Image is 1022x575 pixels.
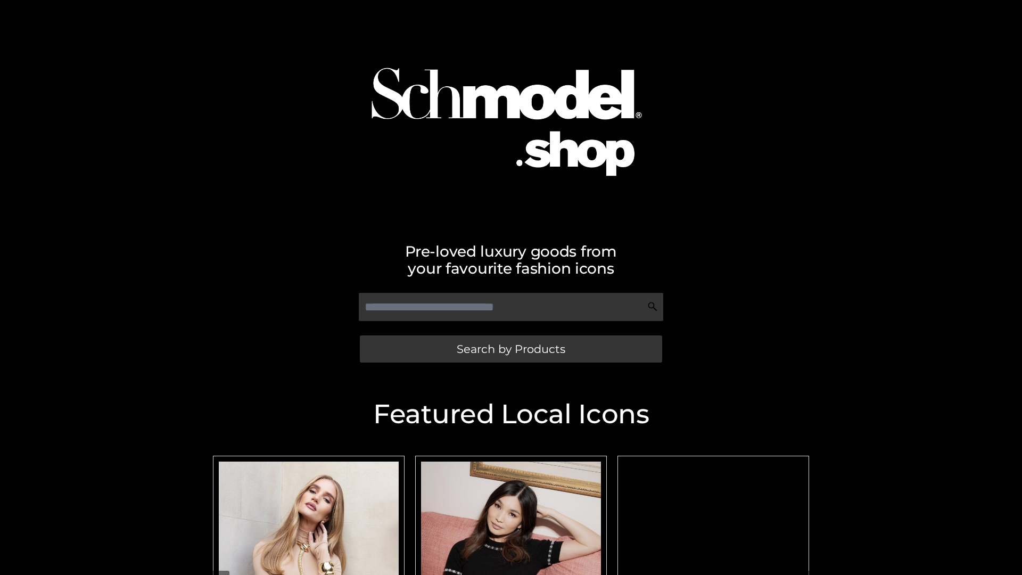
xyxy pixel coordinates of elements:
[208,243,814,277] h2: Pre-loved luxury goods from your favourite fashion icons
[457,343,565,355] span: Search by Products
[647,301,658,312] img: Search Icon
[208,401,814,428] h2: Featured Local Icons​
[360,335,662,363] a: Search by Products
